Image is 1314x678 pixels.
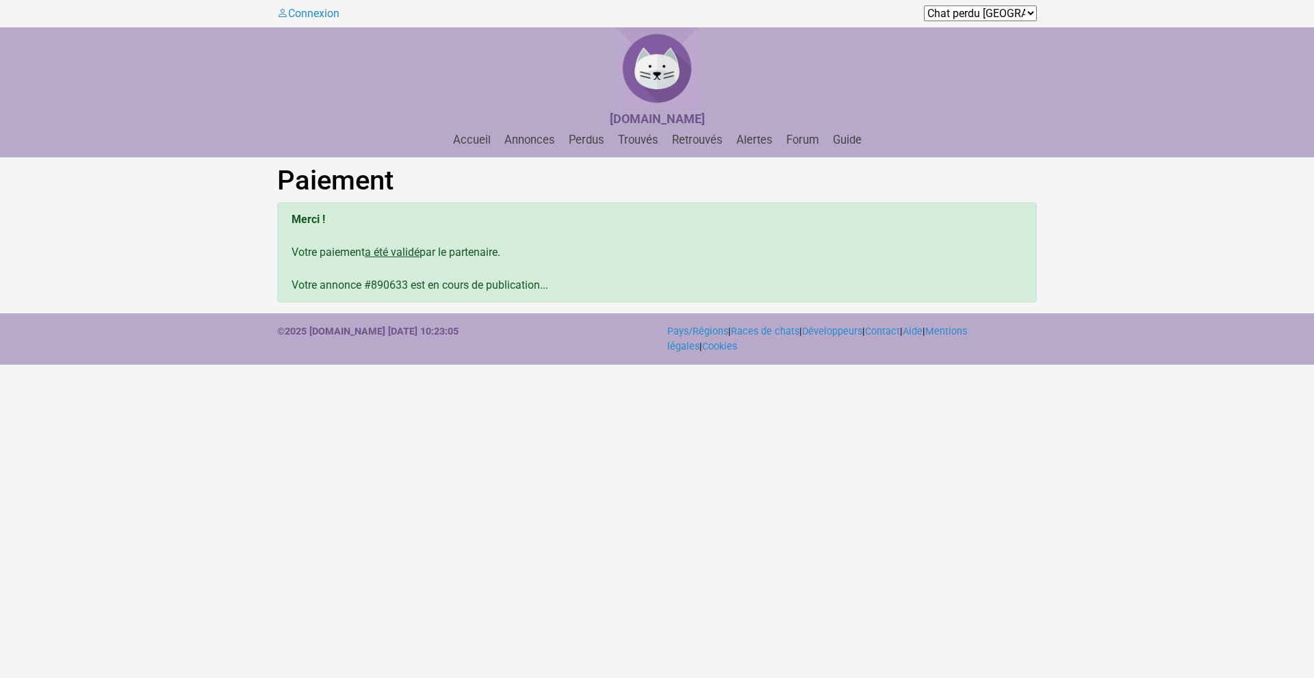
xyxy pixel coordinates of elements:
strong: [DOMAIN_NAME] [610,112,705,126]
a: Retrouvés [667,133,728,146]
a: Cookies [702,341,737,352]
a: Aide [903,326,923,337]
strong: ©2025 [DOMAIN_NAME] [DATE] 10:23:05 [277,326,459,337]
a: Contact [865,326,900,337]
a: Perdus [563,133,610,146]
a: Connexion [277,7,339,20]
a: Mentions légales [667,326,967,352]
b: Merci ! [292,213,325,226]
a: Pays/Régions [667,326,728,337]
h1: Paiement [277,164,1037,197]
u: a été validé [365,246,420,259]
a: [DOMAIN_NAME] [610,113,705,126]
img: Chat Perdu France [616,27,698,109]
div: Votre paiement par le partenaire. Votre annonce #890633 est en cours de publication... [277,203,1037,302]
a: Forum [781,133,825,146]
a: Développeurs [802,326,862,337]
a: Trouvés [613,133,664,146]
a: Races de chats [731,326,799,337]
a: Guide [827,133,867,146]
a: Annonces [499,133,561,146]
a: Alertes [731,133,778,146]
div: | | | | | | [657,324,1047,354]
a: Accueil [448,133,496,146]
